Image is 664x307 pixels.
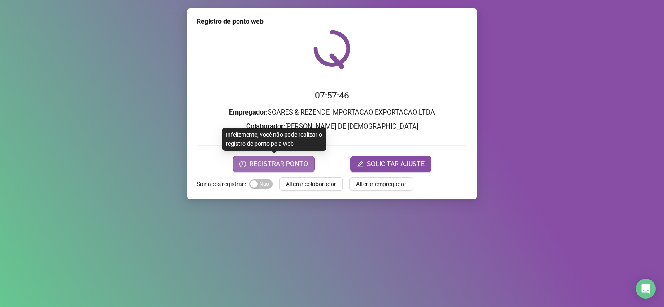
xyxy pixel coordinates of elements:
button: Alterar empregador [349,177,413,191]
div: Registro de ponto web [197,17,467,27]
img: QRPoint [313,30,351,69]
button: REGISTRAR PONTO [233,156,315,172]
h3: : [PERSON_NAME] DE [DEMOGRAPHIC_DATA] [197,121,467,132]
button: Alterar colaborador [279,177,343,191]
strong: Colaborador [246,123,283,130]
span: Alterar colaborador [286,179,336,189]
h3: : SOARES & REZENDE IMPORTACAO EXPORTACAO LTDA [197,107,467,118]
span: REGISTRAR PONTO [249,159,308,169]
span: clock-circle [239,161,246,167]
span: SOLICITAR AJUSTE [367,159,425,169]
time: 07:57:46 [315,91,349,101]
span: edit [357,161,364,167]
span: Alterar empregador [356,179,406,189]
div: Infelizmente, você não pode realizar o registro de ponto pela web [222,128,326,151]
label: Sair após registrar [197,177,249,191]
button: editSOLICITAR AJUSTE [350,156,431,172]
strong: Empregador [229,108,266,116]
div: Open Intercom Messenger [636,279,656,299]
